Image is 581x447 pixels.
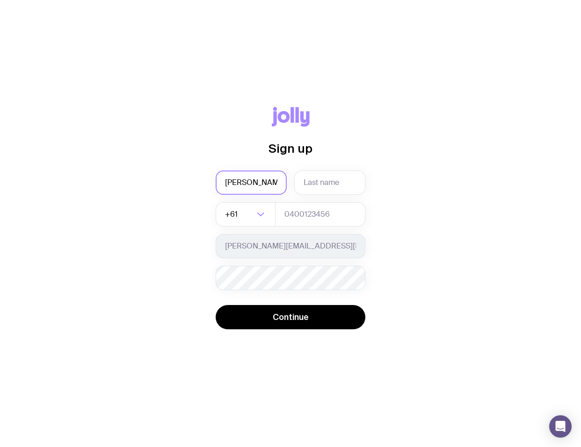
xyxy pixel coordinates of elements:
input: First name [216,170,287,195]
span: Sign up [269,142,312,155]
div: Search for option [216,202,276,227]
button: Continue [216,305,365,329]
input: Search for option [240,202,254,227]
input: you@email.com [216,234,365,258]
span: +61 [225,202,240,227]
div: Open Intercom Messenger [549,415,572,438]
span: Continue [273,312,309,323]
input: Last name [294,170,365,195]
input: 0400123456 [275,202,365,227]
